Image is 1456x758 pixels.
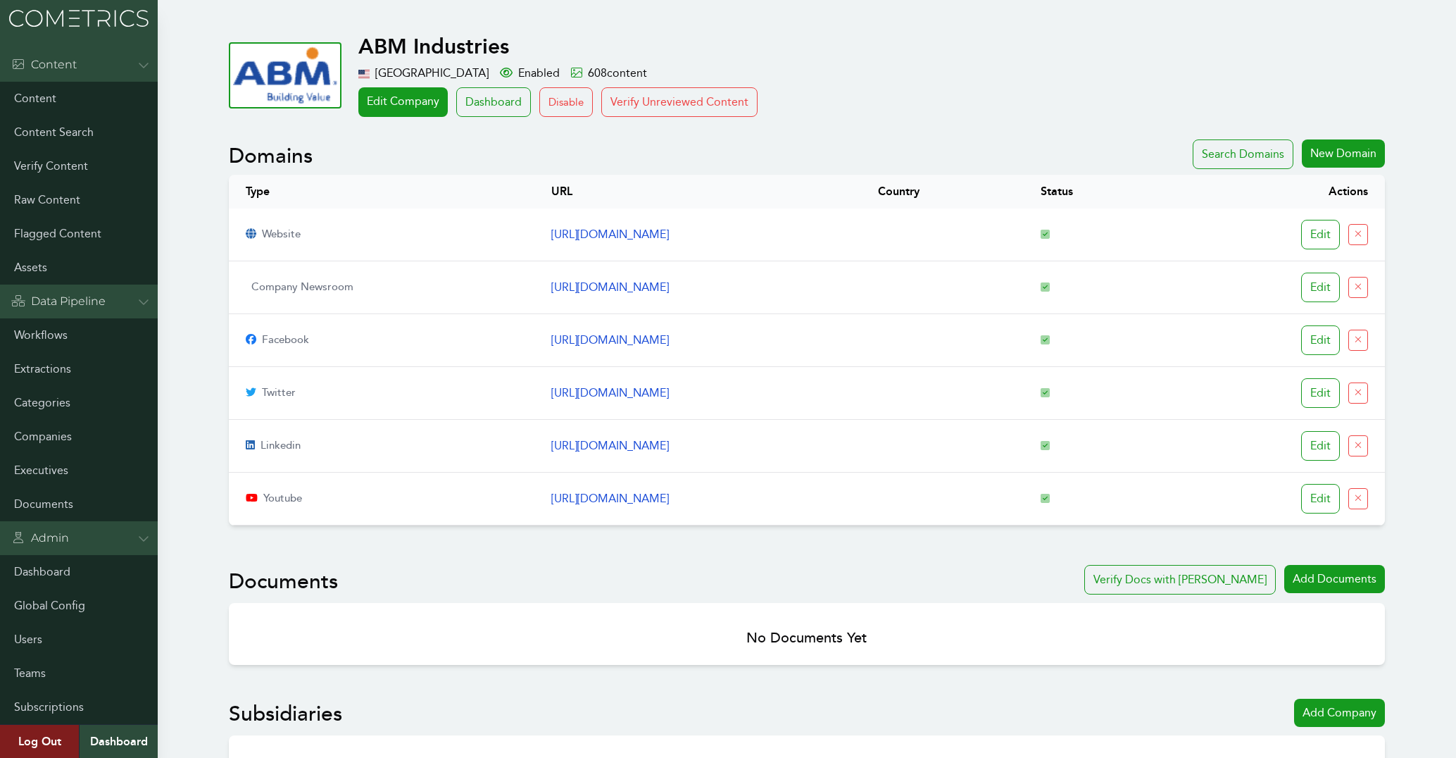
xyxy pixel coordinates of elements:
[1024,175,1167,209] th: Status
[240,628,1374,648] h3: No Documents Yet
[534,175,861,209] th: URL
[601,87,758,117] button: Verify Unreviewed Content
[1284,565,1385,595] a: Add Documents
[551,280,669,294] a: [URL][DOMAIN_NAME]
[548,96,584,108] span: Disable
[246,385,517,402] p: twitter
[1193,139,1293,169] div: Search Domains
[1084,565,1276,595] button: Verify Docs with [PERSON_NAME]
[1167,175,1385,209] th: Actions
[246,332,517,349] p: facebook
[246,490,517,507] p: youtube
[1294,699,1385,727] div: Add Company
[861,175,1024,209] th: Country
[456,87,531,117] a: Dashboard
[1301,431,1340,461] div: Edit
[500,65,560,82] div: Enabled
[1301,273,1340,302] div: Edit
[551,439,669,452] a: [URL][DOMAIN_NAME]
[1284,565,1385,593] div: Add Documents
[79,725,158,758] a: Dashboard
[1301,484,1340,514] div: Edit
[358,87,448,117] a: Edit Company
[358,65,489,82] div: [GEOGRAPHIC_DATA]
[1301,378,1340,408] div: Edit
[246,226,517,243] p: website
[246,279,517,296] p: company newsroom
[551,386,669,399] a: [URL][DOMAIN_NAME]
[551,228,669,241] a: [URL][DOMAIN_NAME]
[571,65,647,82] div: 608 content
[358,34,1226,59] h1: ABM Industries
[551,333,669,347] a: [URL][DOMAIN_NAME]
[11,530,69,547] div: Admin
[11,56,77,73] div: Content
[229,175,534,209] th: Type
[11,293,106,310] div: Data Pipeline
[229,702,342,727] h2: Subsidiaries
[229,569,338,595] h2: Documents
[1301,325,1340,355] div: Edit
[551,492,669,505] a: [URL][DOMAIN_NAME]
[229,144,313,169] h2: Domains
[1302,139,1385,168] div: New Domain
[246,437,517,454] p: linkedin
[539,87,593,117] button: Disable
[1301,220,1340,249] div: Edit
